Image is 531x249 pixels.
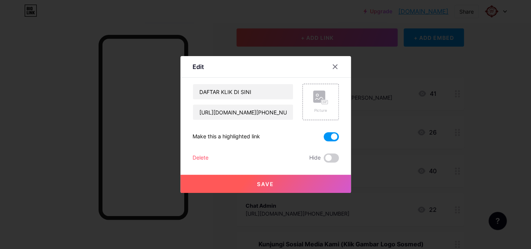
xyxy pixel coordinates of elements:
[193,132,260,141] div: Make this a highlighted link
[309,153,321,163] span: Hide
[193,105,293,120] input: URL
[193,84,293,99] input: Title
[193,153,208,163] div: Delete
[313,108,328,113] div: Picture
[257,181,274,187] span: Save
[180,175,351,193] button: Save
[193,62,204,71] div: Edit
